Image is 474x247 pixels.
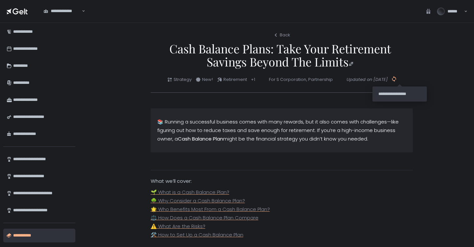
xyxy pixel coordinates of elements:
[151,42,410,68] span: Cash Balance Plans: Take Your Retirement Savings Beyond The Limits
[275,32,288,38] button: Back
[151,214,258,221] a: ⚖️ How Does a Cash Balance Plan Compare
[347,76,388,83] div: Updated on [DATE]
[251,77,255,83] span: +1
[157,118,406,143] p: 📚 Running a successful business comes with many rewards, but it also comes with challenges—like f...
[194,77,214,83] span: New!
[269,77,333,83] span: For S Corporation, Partnership
[166,77,193,83] span: Strategy
[151,206,270,213] a: 🌟 Who Benefits Most From a Cash Balance Plan?
[178,135,223,142] strong: Cash Balance Plan
[151,231,243,238] a: 🛠️ How to Set Up a Cash Balance Plan
[216,77,248,83] span: Retirement
[151,178,192,184] strong: What we’ll cover:
[39,4,85,18] div: Search for option
[151,189,229,196] a: 🌱 What is a Cash Balance Plan?
[273,32,290,38] div: Back
[151,197,245,204] a: 🌳 Why Consider a Cash Balance Plan?
[151,223,205,230] a: ⚠️ What Are the Risks?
